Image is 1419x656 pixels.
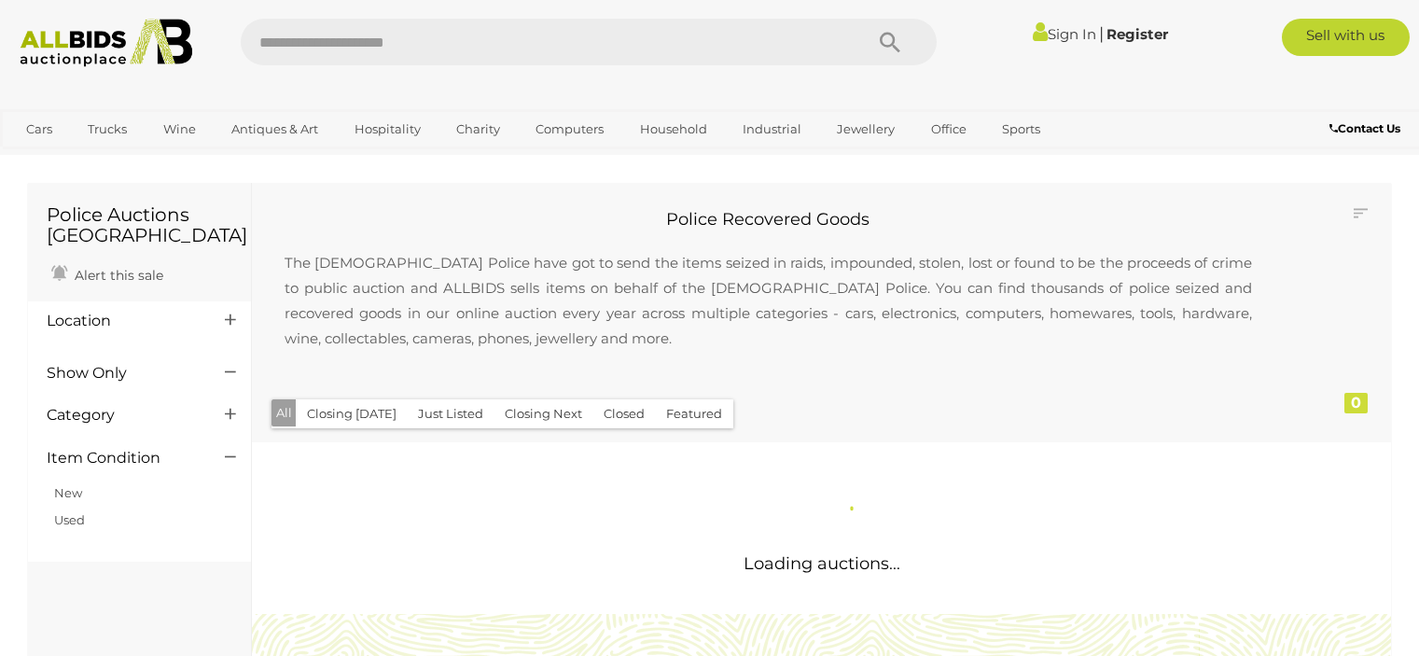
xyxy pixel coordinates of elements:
[47,313,197,329] h4: Location
[266,211,1271,230] h2: Police Recovered Goods
[1344,393,1368,413] div: 0
[1106,25,1168,43] a: Register
[919,114,979,145] a: Office
[47,204,232,245] h1: Police Auctions [GEOGRAPHIC_DATA]
[47,450,197,467] h4: Item Condition
[47,365,197,382] h4: Show Only
[76,114,139,145] a: Trucks
[342,114,433,145] a: Hospitality
[1329,121,1400,135] b: Contact Us
[10,19,202,67] img: Allbids.com.au
[1099,23,1104,44] span: |
[523,114,616,145] a: Computers
[1282,19,1410,56] a: Sell with us
[744,553,900,574] span: Loading auctions...
[54,512,85,527] a: Used
[655,399,733,428] button: Featured
[47,407,197,424] h4: Category
[628,114,719,145] a: Household
[592,399,656,428] button: Closed
[407,399,494,428] button: Just Listed
[151,114,208,145] a: Wine
[990,114,1052,145] a: Sports
[843,19,937,65] button: Search
[219,114,330,145] a: Antiques & Art
[825,114,907,145] a: Jewellery
[296,399,408,428] button: Closing [DATE]
[47,259,168,287] a: Alert this sale
[494,399,593,428] button: Closing Next
[271,399,297,426] button: All
[14,114,64,145] a: Cars
[1329,119,1405,139] a: Contact Us
[1033,25,1096,43] a: Sign In
[14,145,171,175] a: [GEOGRAPHIC_DATA]
[54,485,82,500] a: New
[266,231,1271,370] p: The [DEMOGRAPHIC_DATA] Police have got to send the items seized in raids, impounded, stolen, lost...
[444,114,512,145] a: Charity
[730,114,814,145] a: Industrial
[70,267,163,284] span: Alert this sale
